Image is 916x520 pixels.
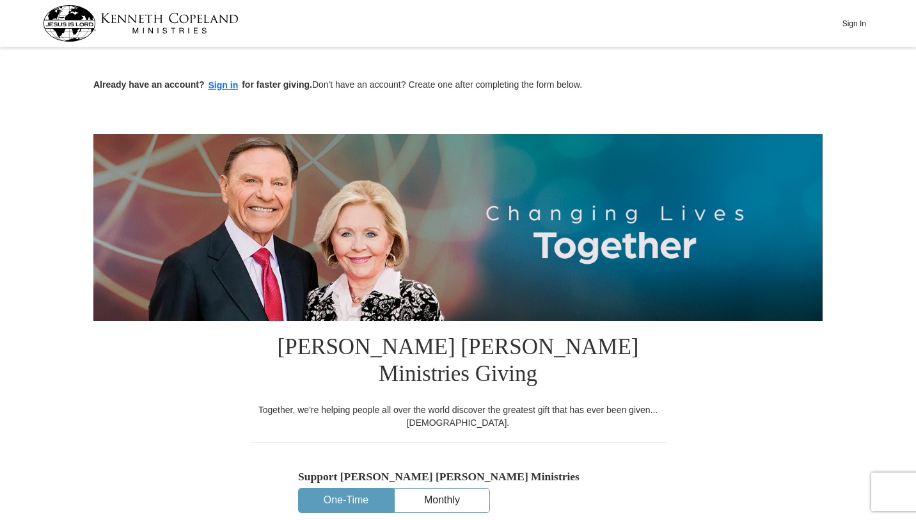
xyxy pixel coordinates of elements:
button: Monthly [395,489,489,512]
button: Sign In [835,13,873,33]
h1: [PERSON_NAME] [PERSON_NAME] Ministries Giving [250,321,666,403]
p: Don't have an account? Create one after completing the form below. [93,78,823,93]
div: Together, we're helping people all over the world discover the greatest gift that has ever been g... [250,403,666,429]
strong: Already have an account? for faster giving. [93,79,312,90]
img: kcm-header-logo.svg [43,5,239,42]
h5: Support [PERSON_NAME] [PERSON_NAME] Ministries [298,470,618,483]
button: Sign in [205,78,242,93]
button: One-Time [299,489,393,512]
